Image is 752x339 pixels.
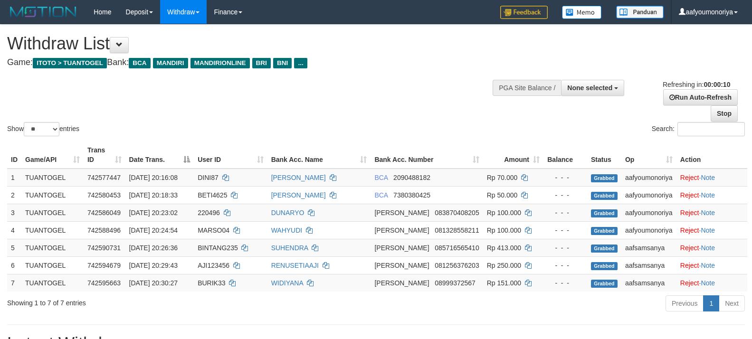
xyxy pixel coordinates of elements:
span: Copy 08999372567 to clipboard [435,279,476,287]
img: Feedback.jpg [500,6,548,19]
span: [DATE] 20:24:54 [129,226,178,234]
img: Button%20Memo.svg [562,6,602,19]
a: RENUSETIAAJI [271,262,319,269]
span: [PERSON_NAME] [374,226,429,234]
span: Grabbed [591,174,618,182]
th: Action [676,141,747,169]
span: [PERSON_NAME] [374,209,429,217]
label: Show entries [7,122,79,136]
span: BRI [252,58,271,68]
h1: Withdraw List [7,34,492,53]
a: [PERSON_NAME] [271,191,326,199]
span: 742594679 [87,262,121,269]
span: 742586049 [87,209,121,217]
span: 220496 [198,209,220,217]
span: MANDIRI [153,58,188,68]
td: aafyoumonoriya [621,186,676,204]
th: Amount: activate to sort column ascending [483,141,543,169]
span: 742577447 [87,174,121,181]
span: DINI87 [198,174,219,181]
span: Grabbed [591,280,618,288]
a: WIDIYANA [271,279,303,287]
a: Next [719,295,745,311]
a: Note [701,262,715,269]
span: Copy 081256376203 to clipboard [435,262,479,269]
td: 3 [7,204,21,221]
a: Note [701,226,715,234]
input: Search: [677,122,745,136]
label: Search: [652,122,745,136]
td: 5 [7,239,21,256]
a: Reject [680,262,699,269]
span: Rp 413.000 [487,244,521,252]
div: - - - [547,190,583,200]
span: MANDIRIONLINE [190,58,250,68]
span: BETI4625 [198,191,227,199]
a: Run Auto-Refresh [663,89,738,105]
td: 6 [7,256,21,274]
span: [DATE] 20:16:08 [129,174,178,181]
div: - - - [547,173,583,182]
div: - - - [547,261,583,270]
strong: 00:00:10 [704,81,730,88]
a: Note [701,174,715,181]
span: Rp 50.000 [487,191,518,199]
th: Bank Acc. Number: activate to sort column ascending [371,141,483,169]
th: ID [7,141,21,169]
span: Rp 151.000 [487,279,521,287]
span: BNI [273,58,292,68]
th: Date Trans.: activate to sort column descending [125,141,194,169]
span: Copy 2090488182 to clipboard [393,174,430,181]
img: MOTION_logo.png [7,5,79,19]
span: BINTANG235 [198,244,238,252]
span: BCA [129,58,150,68]
span: Grabbed [591,245,618,253]
span: Copy 081328558211 to clipboard [435,226,479,234]
a: Note [701,209,715,217]
span: Rp 250.000 [487,262,521,269]
span: ... [294,58,307,68]
span: Copy 7380380425 to clipboard [393,191,430,199]
td: · [676,274,747,292]
span: Rp 100.000 [487,209,521,217]
td: TUANTOGEL [21,169,84,187]
th: Bank Acc. Name: activate to sort column ascending [267,141,371,169]
a: [PERSON_NAME] [271,174,326,181]
td: 2 [7,186,21,204]
td: · [676,204,747,221]
td: aafyoumonoriya [621,169,676,187]
th: Op: activate to sort column ascending [621,141,676,169]
span: ITOTO > TUANTOGEL [33,58,107,68]
span: [PERSON_NAME] [374,244,429,252]
td: TUANTOGEL [21,204,84,221]
div: PGA Site Balance / [493,80,561,96]
span: Grabbed [591,262,618,270]
span: Copy 083870408205 to clipboard [435,209,479,217]
th: Trans ID: activate to sort column ascending [84,141,125,169]
span: None selected [567,84,612,92]
th: User ID: activate to sort column ascending [194,141,267,169]
span: [DATE] 20:26:36 [129,244,178,252]
a: Note [701,279,715,287]
span: [DATE] 20:23:02 [129,209,178,217]
span: AJI123456 [198,262,229,269]
div: - - - [547,226,583,235]
td: aafyoumonoriya [621,221,676,239]
td: aafsamsanya [621,239,676,256]
button: None selected [561,80,624,96]
span: BCA [374,174,388,181]
a: Reject [680,174,699,181]
a: Reject [680,244,699,252]
a: Reject [680,191,699,199]
span: Rp 70.000 [487,174,518,181]
td: · [676,169,747,187]
h4: Game: Bank: [7,58,492,67]
td: 7 [7,274,21,292]
a: Note [701,191,715,199]
span: 742590731 [87,244,121,252]
div: - - - [547,208,583,217]
span: [PERSON_NAME] [374,279,429,287]
td: aafsamsanya [621,274,676,292]
span: [DATE] 20:30:27 [129,279,178,287]
span: [DATE] 20:29:43 [129,262,178,269]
